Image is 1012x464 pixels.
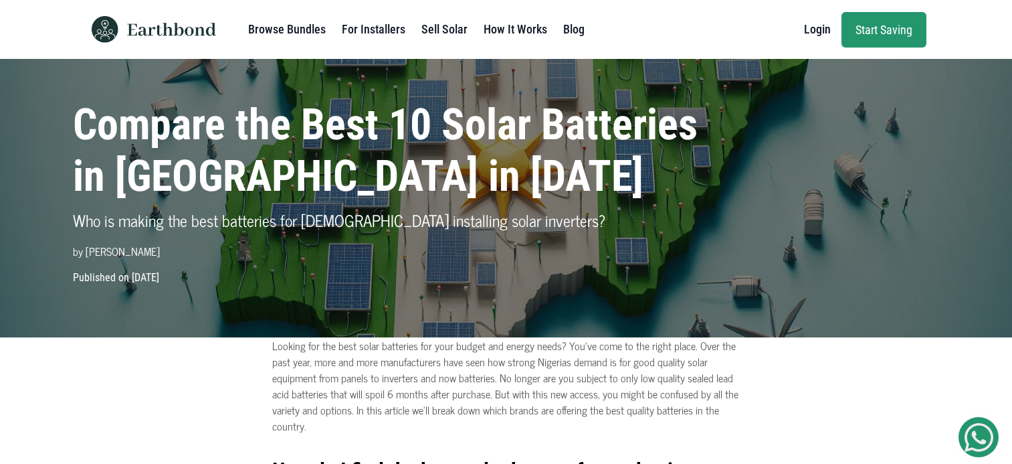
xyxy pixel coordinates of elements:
[73,243,719,259] p: by [PERSON_NAME]
[342,16,405,43] a: For Installers
[248,16,326,43] a: Browse Bundles
[127,23,216,36] img: Earthbond text logo
[965,423,993,452] img: Get Started On Earthbond Via Whatsapp
[272,337,740,434] p: Looking for the best solar batteries for your budget and energy needs? You've come to the right p...
[73,100,719,203] h1: Compare the Best 10 Solar Batteries in [GEOGRAPHIC_DATA] in [DATE]
[421,16,468,43] a: Sell Solar
[86,5,216,54] a: Earthbond icon logo Earthbond text logo
[841,12,926,48] a: Start Saving
[86,16,124,43] img: Earthbond icon logo
[563,16,585,43] a: Blog
[65,270,948,286] p: Published on [DATE]
[73,208,719,232] p: Who is making the best batteries for [DEMOGRAPHIC_DATA] installing solar inverters?
[484,16,547,43] a: How It Works
[804,16,831,43] a: Login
